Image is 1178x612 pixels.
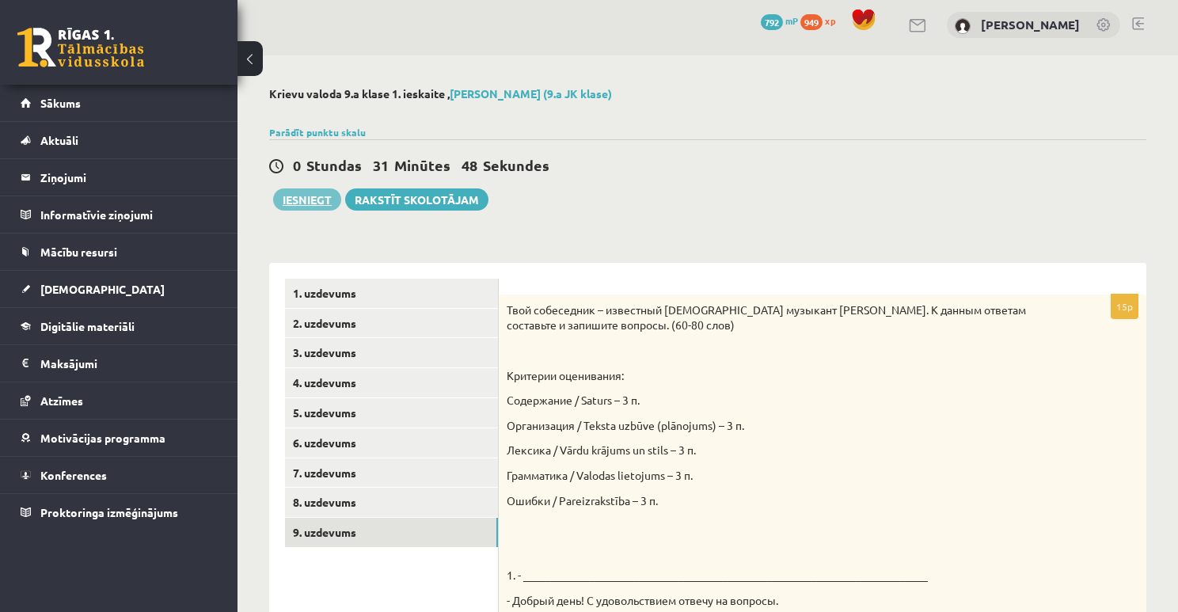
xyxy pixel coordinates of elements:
span: mP [785,14,798,27]
a: Maksājumi [21,345,218,382]
p: 1. - _________________________________________________________________________ [507,568,1059,583]
p: Лексика / Vārdu krājums un stils – 3 п. [507,443,1059,458]
a: Aktuāli [21,122,218,158]
legend: Informatīvie ziņojumi [40,196,218,233]
a: Proktoringa izmēģinājums [21,494,218,530]
a: 2. uzdevums [285,309,498,338]
a: Parādīt punktu skalu [269,126,366,139]
span: 31 [373,156,389,174]
legend: Maksājumi [40,345,218,382]
p: - Добрый день! С удовольствием отвечу на вопросы. [507,593,1059,609]
a: Mācību resursi [21,234,218,270]
p: Ошибки / Pareizrakstība – 3 п. [507,493,1059,509]
h2: Krievu valoda 9.a klase 1. ieskaite , [269,87,1146,101]
a: Rakstīt skolotājam [345,188,488,211]
p: Грамматика / Valodas lietojums – 3 п. [507,468,1059,484]
a: Motivācijas programma [21,420,218,456]
button: Iesniegt [273,188,341,211]
span: Motivācijas programma [40,431,165,445]
p: Критерии оценивания: [507,368,1059,384]
span: 949 [800,14,823,30]
a: 6. uzdevums [285,428,498,458]
span: Atzīmes [40,393,83,408]
a: [DEMOGRAPHIC_DATA] [21,271,218,307]
a: Ziņojumi [21,159,218,196]
a: Digitālie materiāli [21,308,218,344]
a: 792 mP [761,14,798,27]
a: [PERSON_NAME] [981,17,1080,32]
a: 4. uzdevums [285,368,498,397]
span: Stundas [306,156,362,174]
p: Организация / Teksta uzbūve (plānojums) – 3 п. [507,418,1059,434]
img: Arnis Jānis Klucis [955,18,971,34]
span: 48 [462,156,477,174]
span: Konferences [40,468,107,482]
a: 3. uzdevums [285,338,498,367]
span: Mācību resursi [40,245,117,259]
a: Informatīvie ziņojumi [21,196,218,233]
span: Proktoringa izmēģinājums [40,505,178,519]
span: Sekundes [483,156,549,174]
a: 5. uzdevums [285,398,498,428]
span: Aktuāli [40,133,78,147]
a: 949 xp [800,14,843,27]
span: Minūtes [394,156,450,174]
a: Sākums [21,85,218,121]
a: Atzīmes [21,382,218,419]
span: [DEMOGRAPHIC_DATA] [40,282,165,296]
p: 15p [1111,294,1138,319]
legend: Ziņojumi [40,159,218,196]
a: Konferences [21,457,218,493]
a: Rīgas 1. Tālmācības vidusskola [17,28,144,67]
p: Твой собеседник – известный [DEMOGRAPHIC_DATA] музыкант [PERSON_NAME]. К данным ответам составьте... [507,302,1059,333]
span: 0 [293,156,301,174]
a: 9. uzdevums [285,518,498,547]
p: Содержание / Saturs – 3 п. [507,393,1059,409]
a: 8. uzdevums [285,488,498,517]
a: 7. uzdevums [285,458,498,488]
span: Sākums [40,96,81,110]
span: Digitālie materiāli [40,319,135,333]
a: [PERSON_NAME] (9.a JK klase) [450,86,612,101]
a: 1. uzdevums [285,279,498,308]
span: 792 [761,14,783,30]
span: xp [825,14,835,27]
